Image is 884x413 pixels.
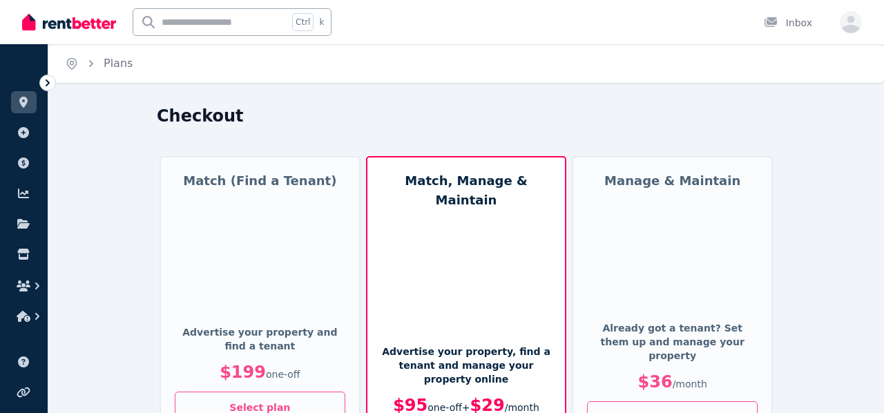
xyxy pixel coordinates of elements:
img: Manage & Maintain [615,210,729,297]
nav: Breadcrumb [48,44,149,83]
span: / month [673,378,707,390]
p: Already got a tenant? Set them up and manage your property [587,321,758,363]
span: $199 [220,363,266,382]
a: Plans [104,57,133,70]
img: RentBetter [22,12,116,32]
h5: Match (Find a Tenant) [175,171,345,191]
span: Ctrl [292,13,314,31]
img: Match (Find a Tenant) [203,210,317,301]
h1: Checkout [157,105,244,127]
span: / month [505,402,539,413]
span: one-off [266,369,300,380]
h5: Match, Manage & Maintain [381,171,552,210]
span: k [319,17,324,28]
img: Match, Manage & Maintain [410,229,523,320]
div: Inbox [764,16,812,30]
p: Advertise your property and find a tenant [175,325,345,353]
h5: Manage & Maintain [587,171,758,191]
span: + [462,402,470,413]
span: $36 [638,372,673,392]
span: one-off [427,402,462,413]
p: Advertise your property, find a tenant and manage your property online [381,345,552,386]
